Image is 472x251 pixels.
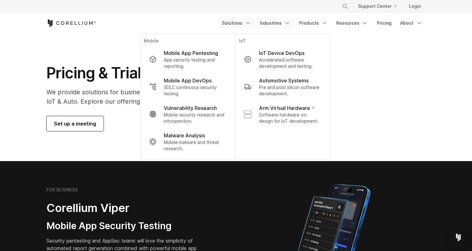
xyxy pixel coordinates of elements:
[397,17,426,29] a: About
[218,17,426,29] div: Navigation Menu
[46,187,78,193] h6: FOR BUSINESS
[239,73,326,101] a: Automotive Systems Pre and post silicon software development.
[144,73,231,101] a: Mobile App DevOps SDLC continuous security testing.
[334,1,426,12] div: Navigation Menu
[259,104,314,112] p: Arm Virtual Hardware
[339,1,351,12] button: Search
[164,57,226,69] p: App security testing and reporting.
[404,1,426,12] a: Login
[144,101,231,128] a: Vulnerability Research Mobile security research and introspection.
[259,57,321,69] p: Accelerated software development and testing.
[259,112,321,124] p: Software-hardware co-design for IoT development.
[259,49,304,57] p: IoT Device DevOps
[164,132,205,139] p: Malware Analysis
[144,46,231,73] a: Mobile App Pentesting App security testing and reporting.
[144,38,231,46] p: Mobile
[256,17,294,29] a: Industries
[164,77,212,84] p: Mobile App DevOps
[164,104,217,112] p: Vulnerability Research
[164,112,226,124] p: Mobile security research and introspection.
[46,220,206,232] h3: Mobile App Security Testing
[451,230,466,245] div: Open Intercom Messenger
[239,46,326,73] a: IoT Device DevOps Accelerated software development and testing.
[46,87,295,106] p: We provide solutions for businesses, research teams, community individuals, and IoT & Auto. Explo...
[46,19,96,27] a: Corellium Home
[259,84,321,97] p: Pre and post silicon software development.
[164,49,218,57] p: Mobile App Pentesting
[239,38,326,46] p: IoT
[164,84,226,97] p: SDLC continuous security testing.
[54,120,96,127] span: Set up a meeting
[218,17,255,29] a: Solutions
[373,17,395,29] a: Pricing
[333,17,372,29] a: Resources
[46,116,104,131] a: Set up a meeting
[46,201,206,215] h2: Corellium Viper
[259,77,308,84] p: Automotive Systems
[239,101,326,128] a: Arm Virtual Hardware Software-hardware co-design for IoT development.
[353,1,401,12] a: Support Center
[164,139,226,152] p: Mobile malware and threat research.
[46,64,295,82] h1: Pricing & Trials
[295,17,331,29] a: Products
[144,128,231,155] a: Malware Analysis Mobile malware and threat research.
